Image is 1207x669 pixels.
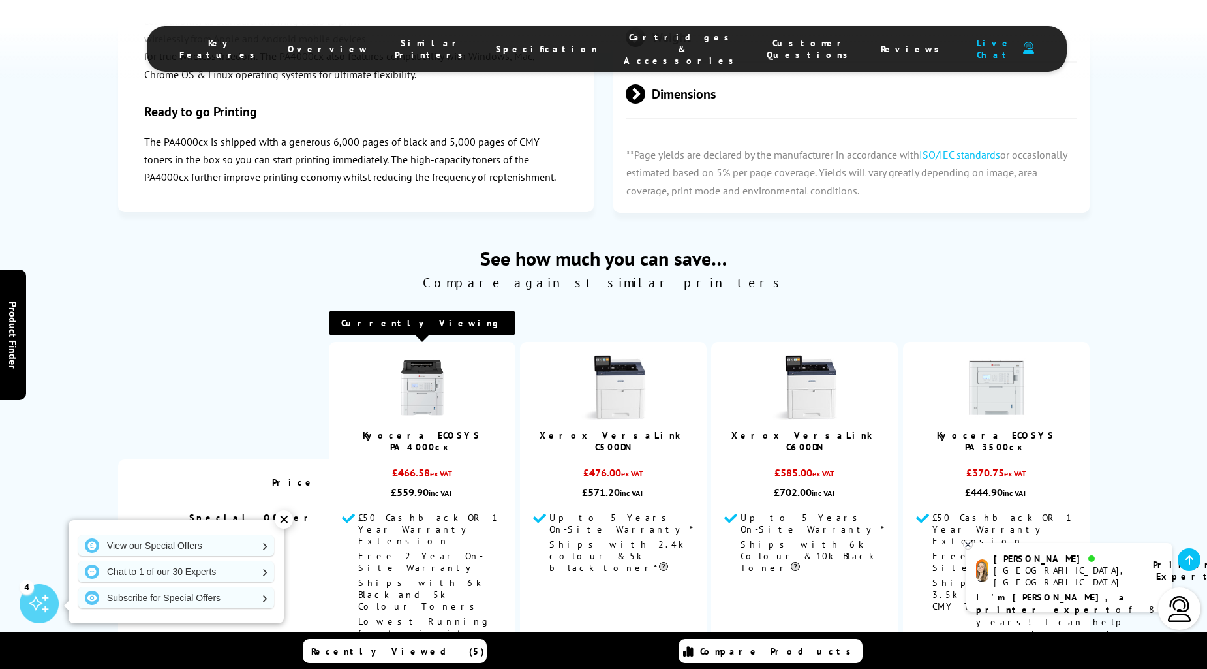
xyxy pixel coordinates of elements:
[390,355,455,420] img: Kyocera-ECOSYS-PA4000cx-Front-Med.jpg
[581,355,646,420] img: versalink-c500-front-small.jpg
[724,466,885,486] div: £585.00
[731,429,878,453] a: Xerox VersaLink C600DN
[7,301,20,368] span: Product Finder
[311,646,485,657] span: Recently Viewed (5)
[937,429,1055,453] a: Kyocera ECOSYS PA3500cx
[272,476,316,488] span: Price
[1167,596,1193,622] img: user-headset-light.svg
[363,429,481,453] a: Kyocera ECOSYS PA4000cx
[540,429,686,453] a: Xerox VersaLink C500DN
[1004,469,1026,478] span: ex VAT
[1023,42,1034,54] img: user-headset-duotone.svg
[144,133,568,187] p: The PA4000cx is shipped with a generous 6,000 pages of black and 5,000 pages of CMY toners in the...
[972,37,1016,61] span: Live Chat
[964,355,1029,420] img: Kyocera-ECOSYS-PA3500cx-Front-Small.jpg
[329,311,515,335] div: Currently Viewing
[919,148,1000,161] a: ISO/IEC standards
[303,639,487,663] a: Recently Viewed (5)
[772,355,837,420] img: Versalink-C600-front-small.jpg
[288,43,369,55] span: Overview
[812,488,836,498] span: inc VAT
[741,512,884,535] span: Up to 5 Years On-Site Warranty*
[429,488,453,498] span: inc VAT
[932,577,1051,612] span: Shipped with 3.5k Black & 2.5k CMY Toners
[881,43,946,55] span: Reviews
[613,133,1090,213] p: **Page yields are declared by the manufacturer in accordance with or occasionally estimated based...
[342,466,502,486] div: £466.58
[78,587,274,608] a: Subscribe for Special Offers
[533,486,694,499] div: £571.20
[549,512,693,535] span: Up to 5 Years On-Site Warranty*
[496,43,598,55] span: Specification
[916,466,1077,486] div: £370.75
[342,486,502,499] div: £559.90
[430,469,452,478] span: ex VAT
[275,510,293,529] div: ✕
[932,512,1072,547] span: £50 Cashback OR 1 Year Warranty Extension
[976,591,1163,653] p: of 8 years! I can help you choose the right product
[358,550,483,574] span: Free 2 Year On-Site Warranty
[724,486,885,499] div: £702.00
[916,486,1077,499] div: £444.90
[358,615,491,651] span: Lowest Running Costs in its Class
[20,580,34,594] div: 4
[189,512,316,523] span: Special Offer
[358,577,481,612] span: Ships with 6k Black and 5k Colour Toners
[78,561,274,582] a: Chat to 1 of our 30 Experts
[976,559,988,582] img: amy-livechat.png
[626,69,1077,118] span: Dimensions
[700,646,858,657] span: Compare Products
[395,37,470,61] span: Similar Printers
[620,488,644,498] span: inc VAT
[118,274,1090,291] span: Compare against similar printers
[118,245,1090,271] span: See how much you can save…
[741,538,874,574] span: Ships with 6k Colour & 10k Black Toner
[549,538,684,574] span: Ships with 2.4k colour & 5k black toner*
[78,535,274,556] a: View our Special Offers
[767,37,855,61] span: Customer Questions
[932,550,1058,574] span: Free 2 Year On-Site Warranty
[358,512,498,547] span: £50 Cashback OR 1 Year Warranty Extension
[679,639,863,663] a: Compare Products
[621,469,643,478] span: ex VAT
[976,591,1128,615] b: I'm [PERSON_NAME], a printer expert
[624,31,741,67] span: Cartridges & Accessories
[144,103,568,120] h3: Ready to go Printing
[994,565,1137,588] div: [GEOGRAPHIC_DATA], [GEOGRAPHIC_DATA]
[1003,488,1027,498] span: inc VAT
[994,553,1137,565] div: [PERSON_NAME]
[179,37,262,61] span: Key Features
[812,469,834,478] span: ex VAT
[533,466,694,486] div: £476.00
